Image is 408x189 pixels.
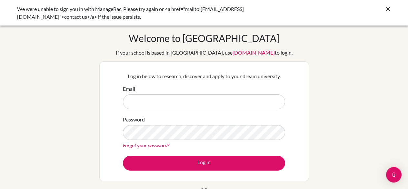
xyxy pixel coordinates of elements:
[123,85,135,93] label: Email
[123,156,285,171] button: Log in
[116,49,293,57] div: If your school is based in [GEOGRAPHIC_DATA], use to login.
[17,5,294,21] div: We were unable to sign you in with ManageBac. Please try again or <a href="mailto:[EMAIL_ADDRESS]...
[123,142,169,148] a: Forgot your password?
[123,72,285,80] p: Log in below to research, discover and apply to your dream university.
[123,116,145,123] label: Password
[386,167,402,183] div: Open Intercom Messenger
[129,32,279,44] h1: Welcome to [GEOGRAPHIC_DATA]
[233,49,275,56] a: [DOMAIN_NAME]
